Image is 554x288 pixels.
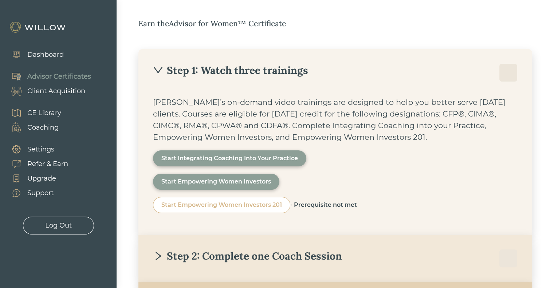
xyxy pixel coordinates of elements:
[138,18,532,29] div: Earn the Advisor for Women™ Certificate
[153,96,518,143] div: [PERSON_NAME]’s on-demand video trainings are designed to help you better serve [DATE] clients. C...
[27,188,54,198] div: Support
[27,50,64,60] div: Dashboard
[153,174,279,190] button: Start Empowering Women Investors
[27,159,68,169] div: Refer & Earn
[27,72,91,82] div: Advisor Certificates
[27,145,54,154] div: Settings
[4,171,68,186] a: Upgrade
[27,123,59,133] div: Coaching
[290,201,357,209] div: - Prerequisite not met
[161,201,282,209] div: Start Empowering Women Investors 201
[153,249,342,263] div: Step 2: Complete one Coach Session
[27,174,56,184] div: Upgrade
[161,154,298,163] div: Start Integrating Coaching Into Your Practice
[45,221,72,230] div: Log Out
[153,251,163,261] span: right
[4,142,68,157] a: Settings
[4,157,68,171] a: Refer & Earn
[4,106,61,120] a: CE Library
[27,86,85,96] div: Client Acquisition
[153,65,163,75] span: down
[153,64,308,77] div: Step 1: Watch three trainings
[4,84,91,98] a: Client Acquisition
[4,69,91,84] a: Advisor Certificates
[9,21,67,33] img: Willow
[4,47,64,62] a: Dashboard
[27,108,61,118] div: CE Library
[161,177,271,186] div: Start Empowering Women Investors
[153,150,306,166] button: Start Integrating Coaching Into Your Practice
[4,120,61,135] a: Coaching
